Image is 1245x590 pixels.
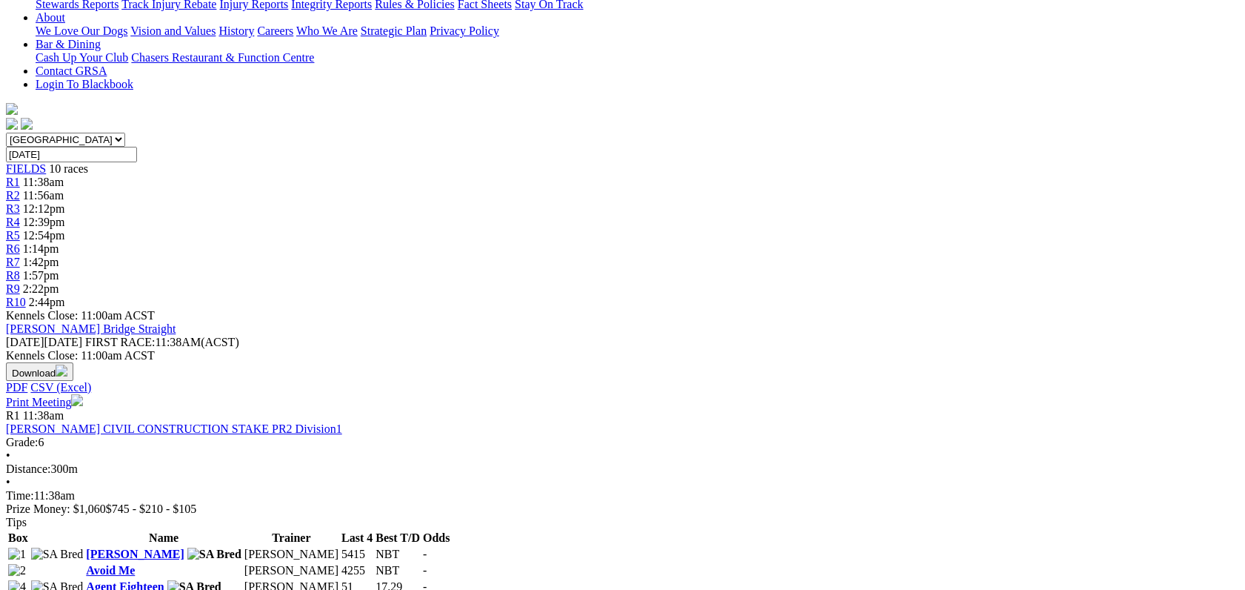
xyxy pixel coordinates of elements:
[6,256,20,268] a: R7
[29,296,65,308] span: 2:44pm
[257,24,293,37] a: Careers
[23,176,64,188] span: 11:38am
[36,38,101,50] a: Bar & Dining
[6,296,26,308] a: R10
[6,503,1239,516] div: Prize Money: $1,060
[23,269,59,282] span: 1:57pm
[6,349,1239,362] div: Kennels Close: 11:00am ACST
[6,422,342,435] a: [PERSON_NAME] CIVIL CONSTRUCTION STAKE PR2 Division1
[6,118,18,130] img: facebook.svg
[6,396,83,408] a: Print Meeting
[36,51,128,64] a: Cash Up Your Club
[6,381,1239,394] div: Download
[6,336,44,348] span: [DATE]
[49,162,88,175] span: 10 races
[6,409,20,422] span: R1
[6,229,20,242] a: R5
[6,176,20,188] a: R1
[23,202,65,215] span: 12:12pm
[296,24,358,37] a: Who We Are
[244,547,339,562] td: [PERSON_NAME]
[6,489,1239,503] div: 11:38am
[375,531,421,546] th: Best T/D
[341,547,373,562] td: 5415
[341,531,373,546] th: Last 4
[6,282,20,295] a: R9
[36,24,1239,38] div: About
[6,436,1239,449] div: 6
[6,216,20,228] a: R4
[21,118,33,130] img: twitter.svg
[218,24,254,37] a: History
[341,563,373,578] td: 4255
[23,409,64,422] span: 11:38am
[71,394,83,406] img: printer.svg
[6,309,155,322] span: Kennels Close: 11:00am ACST
[8,531,28,544] span: Box
[85,336,155,348] span: FIRST RACE:
[23,282,59,295] span: 2:22pm
[36,64,107,77] a: Contact GRSA
[86,548,184,560] a: [PERSON_NAME]
[6,489,34,502] span: Time:
[375,563,421,578] td: NBT
[6,269,20,282] a: R8
[6,449,10,462] span: •
[6,202,20,215] a: R3
[6,463,1239,476] div: 300m
[36,24,127,37] a: We Love Our Dogs
[30,381,91,394] a: CSV (Excel)
[6,162,46,175] a: FIELDS
[6,103,18,115] img: logo-grsa-white.png
[23,256,59,268] span: 1:42pm
[8,548,26,561] img: 1
[6,476,10,488] span: •
[23,189,64,202] span: 11:56am
[23,216,65,228] span: 12:39pm
[6,322,176,335] a: [PERSON_NAME] Bridge Straight
[6,516,27,528] span: Tips
[187,548,241,561] img: SA Bred
[430,24,499,37] a: Privacy Policy
[422,531,450,546] th: Odds
[423,564,427,577] span: -
[6,242,20,255] a: R6
[8,564,26,577] img: 2
[85,531,242,546] th: Name
[375,547,421,562] td: NBT
[31,548,84,561] img: SA Bred
[6,336,82,348] span: [DATE]
[361,24,427,37] a: Strategic Plan
[6,362,73,381] button: Download
[36,11,65,24] a: About
[56,365,67,377] img: download.svg
[85,336,239,348] span: 11:38AM(ACST)
[423,548,427,560] span: -
[6,436,39,448] span: Grade:
[6,189,20,202] a: R2
[23,229,65,242] span: 12:54pm
[36,78,133,90] a: Login To Blackbook
[6,463,50,475] span: Distance:
[131,51,314,64] a: Chasers Restaurant & Function Centre
[6,147,137,162] input: Select date
[106,503,197,515] span: $745 - $210 - $105
[130,24,216,37] a: Vision and Values
[244,531,339,546] th: Trainer
[23,242,59,255] span: 1:14pm
[244,563,339,578] td: [PERSON_NAME]
[6,381,27,394] a: PDF
[36,51,1239,64] div: Bar & Dining
[86,564,135,577] a: Avoid Me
